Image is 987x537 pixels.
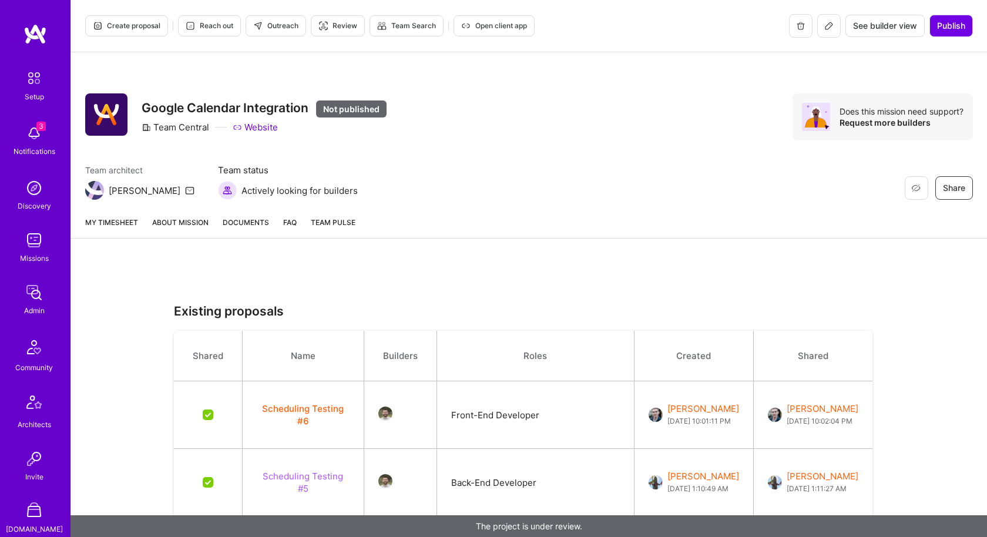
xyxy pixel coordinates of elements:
[218,181,237,200] img: Actively looking for builders
[18,200,51,212] div: Discovery
[667,470,739,495] div: [PERSON_NAME]
[283,216,297,238] a: FAQ
[185,186,194,195] i: icon Mail
[364,331,437,381] th: Builders
[85,164,194,176] span: Team architect
[929,15,973,37] button: Publish
[18,418,51,431] div: Architects
[667,415,739,427] span: [DATE] 10:01:11 PM
[318,21,357,31] span: Review
[24,304,45,317] div: Admin
[437,331,634,381] th: Roles
[316,100,387,118] div: Not published
[787,415,858,427] span: [DATE] 10:02:04 PM
[20,390,48,418] img: Architects
[937,20,965,32] span: Publish
[142,100,387,116] h3: Google Calendar Integration
[853,20,917,32] span: See builder view
[174,304,884,318] h3: Existing proposals
[70,515,987,537] div: The project is under review.
[311,218,355,227] span: Team Pulse
[845,15,925,37] button: See builder view
[802,103,830,131] img: Avatar
[85,15,168,36] button: Create proposal
[14,145,55,157] div: Notifications
[768,402,858,427] a: User Avatar[PERSON_NAME][DATE] 10:02:04 PM
[93,21,102,31] i: icon Proposal
[667,482,739,495] span: [DATE] 1:10:49 AM
[378,412,397,423] a: User Avatar
[649,475,663,489] img: User Avatar
[935,176,973,200] button: Share
[36,122,46,131] span: 3
[787,402,858,427] div: [PERSON_NAME]
[461,21,527,31] span: Open client app
[253,21,298,31] span: Outreach
[454,15,535,36] button: Open client app
[174,331,243,381] th: Shared
[787,482,858,495] span: [DATE] 1:11:27 AM
[23,24,47,45] img: logo
[911,183,921,193] i: icon EyeClosed
[85,93,127,136] img: Company Logo
[178,15,241,36] button: Reach out
[243,331,364,381] th: Name
[22,447,46,471] img: Invite
[649,402,739,427] a: User Avatar[PERSON_NAME][DATE] 10:01:11 PM
[142,121,209,133] div: Team Central
[25,90,44,103] div: Setup
[768,470,858,495] a: User Avatar[PERSON_NAME][DATE] 1:11:27 AM
[649,470,739,495] a: User Avatar[PERSON_NAME][DATE] 1:10:49 AM
[311,15,365,36] button: Review
[241,184,358,197] span: Actively looking for builders
[753,331,872,381] th: Shared
[840,106,963,117] div: Does this mission need support?
[223,216,269,238] a: Documents
[318,21,328,31] i: icon Targeter
[257,415,350,427] a: Scheduling Testing #6
[378,407,392,421] img: User Avatar
[85,216,138,238] a: My timesheet
[377,21,436,31] span: Team Search
[257,470,350,495] button: Scheduling Testing #5
[257,402,350,427] button: Scheduling Testing #6
[85,181,104,200] img: Team Architect
[787,470,858,495] div: [PERSON_NAME]
[667,402,739,427] div: [PERSON_NAME]
[840,117,963,128] div: Request more builders
[246,15,306,36] button: Outreach
[943,182,965,194] span: Share
[15,361,53,374] div: Community
[20,252,49,264] div: Missions
[142,123,151,132] i: icon CompanyGray
[768,408,782,422] img: User Avatar
[218,164,358,176] span: Team status
[634,331,753,381] th: Created
[22,122,46,145] img: bell
[6,523,63,535] div: [DOMAIN_NAME]
[223,216,269,229] span: Documents
[20,333,48,361] img: Community
[257,483,350,494] a: Scheduling Testing #5
[437,449,634,516] td: Back-End Developer
[152,216,209,238] a: About Mission
[93,21,160,31] span: Create proposal
[25,471,43,483] div: Invite
[22,281,46,304] img: admin teamwork
[109,184,180,197] div: [PERSON_NAME]
[22,66,46,90] img: setup
[22,499,46,523] img: A Store
[311,216,355,238] a: Team Pulse
[22,176,46,200] img: discovery
[22,229,46,252] img: teamwork
[233,121,278,133] a: Website
[378,474,392,488] img: User Avatar
[378,479,397,491] a: User Avatar
[437,381,634,449] td: Front-End Developer
[370,15,444,36] button: Team Search
[649,408,663,422] img: User Avatar
[186,21,233,31] span: Reach out
[768,475,782,489] img: User Avatar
